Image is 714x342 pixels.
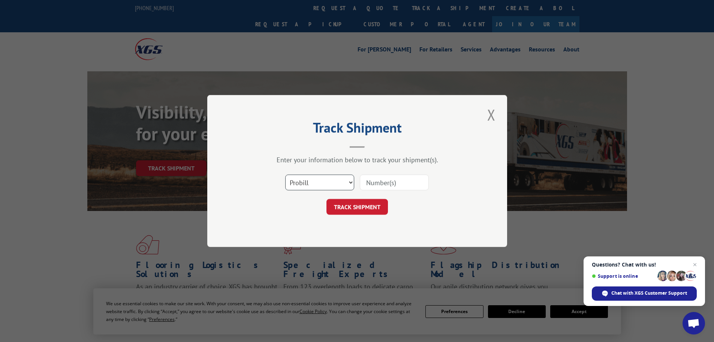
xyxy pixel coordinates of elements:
[326,199,388,215] button: TRACK SHIPMENT
[592,286,697,301] span: Chat with XGS Customer Support
[485,104,498,125] button: Close modal
[683,312,705,334] a: Open chat
[245,155,470,164] div: Enter your information below to track your shipment(s).
[611,290,687,297] span: Chat with XGS Customer Support
[592,273,655,279] span: Support is online
[592,262,697,268] span: Questions? Chat with us!
[360,175,429,190] input: Number(s)
[245,122,470,137] h2: Track Shipment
